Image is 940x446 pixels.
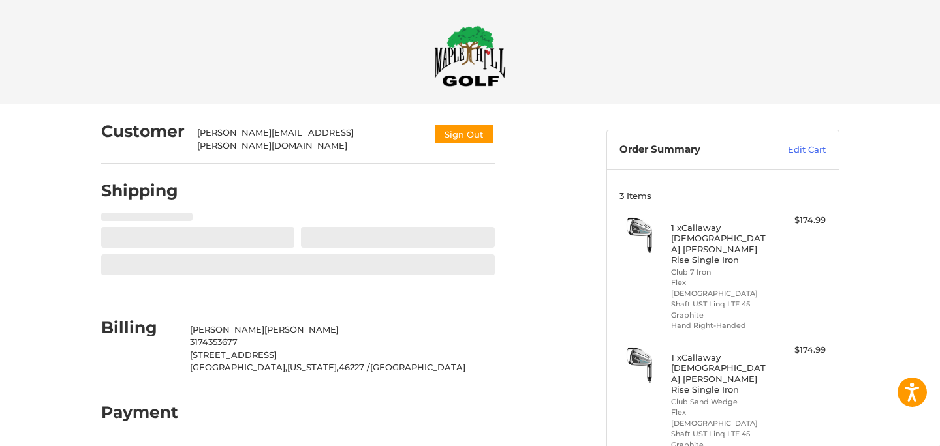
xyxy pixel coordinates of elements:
[264,324,339,334] span: [PERSON_NAME]
[671,396,771,408] li: Club Sand Wedge
[101,318,178,338] h2: Billing
[774,344,826,357] div: $174.99
[190,324,264,334] span: [PERSON_NAME]
[190,349,277,360] span: [STREET_ADDRESS]
[190,362,287,372] span: [GEOGRAPHIC_DATA],
[619,143,760,156] h3: Order Summary
[760,143,826,156] a: Edit Cart
[671,277,771,299] li: Flex [DEMOGRAPHIC_DATA]
[774,214,826,227] div: $174.99
[671,267,771,278] li: Club 7 Iron
[671,222,771,265] h4: 1 x Callaway [DEMOGRAPHIC_DATA] [PERSON_NAME] Rise Single Iron
[339,362,370,372] span: 46227 /
[671,407,771,428] li: Flex [DEMOGRAPHIC_DATA]
[671,299,771,320] li: Shaft UST Linq LTE 45 Graphite
[433,123,495,145] button: Sign Out
[101,181,178,201] h2: Shipping
[197,126,420,152] div: [PERSON_NAME][EMAIL_ADDRESS][PERSON_NAME][DOMAIN_NAME]
[101,402,178,423] h2: Payment
[190,336,238,347] span: 3174353677
[101,121,185,141] h2: Customer
[619,190,826,201] h3: 3 Items
[671,320,771,331] li: Hand Right-Handed
[434,25,506,87] img: Maple Hill Golf
[287,362,339,372] span: [US_STATE],
[370,362,465,372] span: [GEOGRAPHIC_DATA]
[671,352,771,394] h4: 1 x Callaway [DEMOGRAPHIC_DATA] [PERSON_NAME] Rise Single Iron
